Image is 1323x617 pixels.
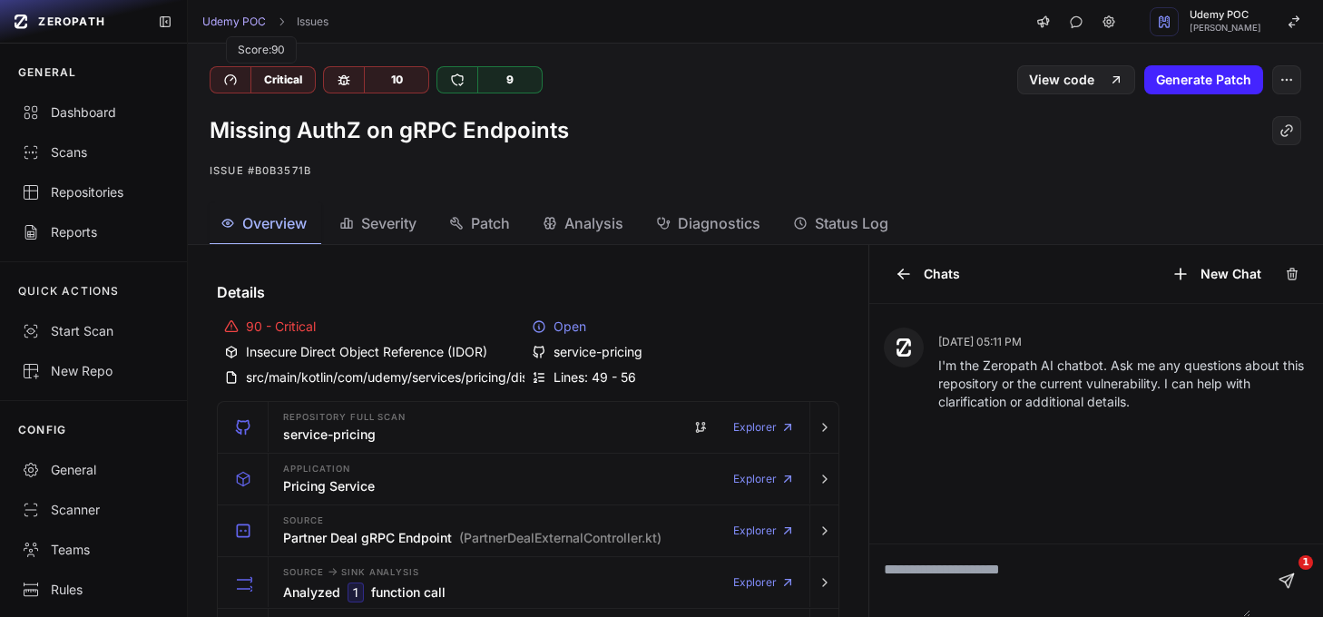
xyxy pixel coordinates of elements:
span: Patch [471,212,510,234]
div: New Repo [22,362,165,380]
span: -> [328,564,338,578]
a: Explorer [733,513,795,549]
a: Udemy POC [202,15,266,29]
button: Repository Full scan service-pricing Explorer [218,402,838,453]
h3: Partner Deal gRPC Endpoint [283,529,661,547]
div: General [22,461,165,479]
a: Explorer [733,564,795,601]
h3: Pricing Service [283,477,375,495]
a: Issues [297,15,328,29]
div: 10 [364,67,428,93]
svg: chevron right, [275,15,288,28]
p: QUICK ACTIONS [18,284,120,299]
a: Explorer [733,409,795,446]
p: [DATE] 05:11 PM [938,335,1308,349]
h4: Details [217,281,839,303]
button: Source -> Sink Analysis Analyzed 1 function call Explorer [218,557,838,608]
button: Generate Patch [1144,65,1263,94]
a: View code [1017,65,1135,94]
div: 90 - Critical [224,318,524,336]
span: Overview [242,212,307,234]
span: Source Sink Analysis [283,564,419,579]
button: Source Partner Deal gRPC Endpoint (PartnerDealExternalController.kt) Explorer [218,505,838,556]
a: ZEROPATH [7,7,143,36]
div: Insecure Direct Object Reference (IDOR) [224,343,524,361]
p: Issue #b0b3571b [210,160,1301,181]
h1: Missing AuthZ on gRPC Endpoints [210,116,569,145]
div: service-pricing [532,343,832,361]
p: GENERAL [18,65,76,80]
div: Score: 90 [238,43,285,57]
div: Repositories [22,183,165,201]
span: Source [283,516,324,525]
div: Open [532,318,832,336]
div: Start Scan [22,322,165,340]
div: Critical [250,67,315,93]
div: src/main/kotlin/com/udemy/services/pricing/discount/controller/PartnerDealExternalController.kt [224,368,524,387]
span: ZEROPATH [38,15,105,29]
div: Reports [22,223,165,241]
div: Scans [22,143,165,162]
h3: service-pricing [283,426,376,444]
span: Analysis [564,212,623,234]
p: CONFIG [18,423,66,437]
span: Udemy POC [1190,10,1261,20]
p: I'm the Zeropath AI chatbot. Ask me any questions about this repository or the current vulnerabil... [938,357,1308,411]
span: [PERSON_NAME] [1190,24,1261,33]
div: Teams [22,541,165,559]
nav: breadcrumb [202,15,328,29]
span: Application [283,465,350,474]
div: Rules [22,581,165,599]
button: New Chat [1161,260,1272,289]
button: Chats [884,260,971,289]
div: Scanner [22,501,165,519]
h3: Analyzed function call [283,583,446,602]
a: Explorer [733,461,795,497]
img: Zeropath AI [895,338,913,357]
span: Diagnostics [678,212,760,234]
iframe: Intercom live chat [1261,555,1305,599]
span: Repository Full scan [283,413,406,422]
span: 1 [1298,555,1313,570]
code: 1 [348,583,364,602]
span: Status Log [815,212,888,234]
span: Severity [361,212,416,234]
div: Dashboard [22,103,165,122]
button: Application Pricing Service Explorer [218,454,838,504]
div: 9 [477,67,542,93]
span: (PartnerDealExternalController.kt) [459,529,661,547]
div: Lines: 49 - 56 [532,368,832,387]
